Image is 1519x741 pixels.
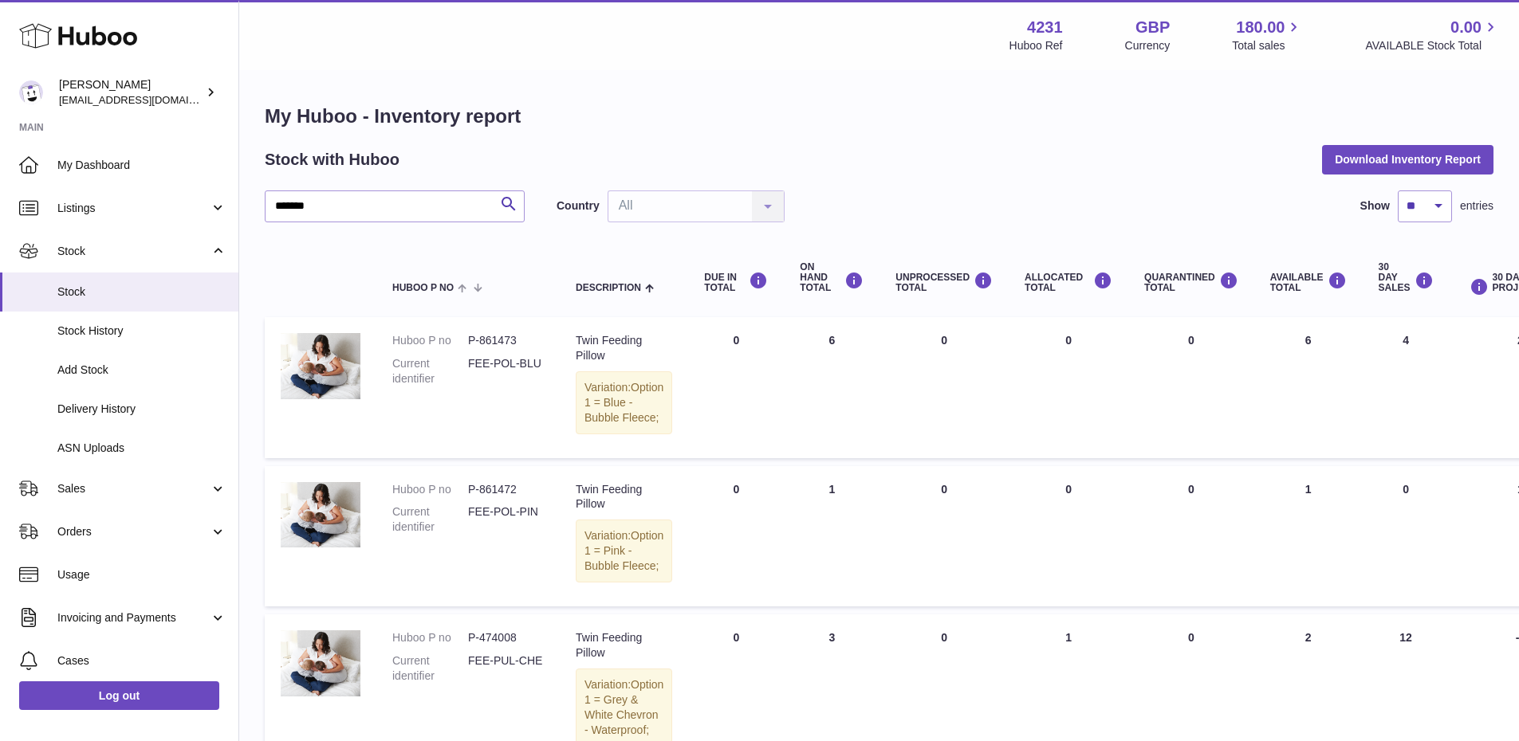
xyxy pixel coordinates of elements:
td: 1 [784,466,880,606]
label: Country [557,198,600,214]
dd: P-474008 [468,630,544,645]
span: 0.00 [1450,17,1482,38]
div: QUARANTINED Total [1144,272,1238,293]
div: Currency [1125,38,1171,53]
td: 0 [1009,466,1128,606]
div: ON HAND Total [800,262,864,294]
a: 0.00 AVAILABLE Stock Total [1365,17,1500,53]
span: Usage [57,567,226,582]
h2: Stock with Huboo [265,149,399,171]
span: entries [1460,198,1493,214]
img: product image [281,482,360,547]
span: Sales [57,481,210,496]
a: Log out [19,681,219,710]
span: Delivery History [57,402,226,417]
span: Option 1 = Pink - Bubble Fleece; [584,529,663,572]
span: 0 [1188,483,1194,496]
span: 0 [1188,631,1194,644]
td: 6 [784,317,880,457]
td: 0 [688,466,784,606]
td: 6 [1254,317,1363,457]
span: [EMAIL_ADDRESS][DOMAIN_NAME] [59,93,234,106]
span: Huboo P no [392,283,454,293]
span: Listings [57,201,210,216]
div: DUE IN TOTAL [704,272,768,293]
span: Total sales [1232,38,1303,53]
span: Option 1 = Blue - Bubble Fleece; [584,381,663,424]
button: Download Inventory Report [1322,145,1493,174]
div: Huboo Ref [1009,38,1063,53]
dd: P-861473 [468,333,544,348]
strong: GBP [1135,17,1170,38]
span: 180.00 [1236,17,1285,38]
span: Add Stock [57,363,226,378]
div: Twin Feeding Pillow [576,482,672,512]
span: Stock History [57,323,226,339]
dd: P-861472 [468,482,544,497]
dt: Current identifier [392,356,468,386]
div: Twin Feeding Pillow [576,333,672,363]
img: product image [281,630,360,696]
span: Stock [57,244,210,259]
div: [PERSON_NAME] [59,77,203,108]
h1: My Huboo - Inventory report [265,104,1493,129]
span: Stock [57,284,226,300]
span: My Dashboard [57,158,226,173]
td: 0 [1363,466,1450,606]
label: Show [1360,198,1390,214]
span: AVAILABLE Stock Total [1365,38,1500,53]
a: 180.00 Total sales [1232,17,1303,53]
div: Variation: [576,519,672,582]
dt: Huboo P no [392,630,468,645]
div: UNPROCESSED Total [895,272,993,293]
span: Option 1 = Grey & White Chevron - Waterproof; [584,678,663,736]
div: AVAILABLE Total [1270,272,1347,293]
span: Orders [57,524,210,539]
strong: 4231 [1027,17,1063,38]
span: Cases [57,653,226,668]
td: 0 [688,317,784,457]
dd: FEE-PUL-CHE [468,653,544,684]
img: internalAdmin-4231@internal.huboo.com [19,80,43,104]
span: ASN Uploads [57,441,226,456]
td: 1 [1254,466,1363,606]
dt: Current identifier [392,504,468,535]
div: 30 DAY SALES [1379,262,1434,294]
td: 0 [880,466,1009,606]
td: 0 [880,317,1009,457]
img: product image [281,333,360,398]
dt: Huboo P no [392,333,468,348]
span: Invoicing and Payments [57,610,210,625]
div: Variation: [576,371,672,434]
span: 0 [1188,334,1194,347]
div: ALLOCATED Total [1025,272,1112,293]
span: Description [576,283,641,293]
div: Twin Feeding Pillow [576,630,672,661]
td: 0 [1009,317,1128,457]
td: 4 [1363,317,1450,457]
dd: FEE-POL-PIN [468,504,544,535]
dt: Current identifier [392,653,468,684]
dd: FEE-POL-BLU [468,356,544,386]
dt: Huboo P no [392,482,468,497]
